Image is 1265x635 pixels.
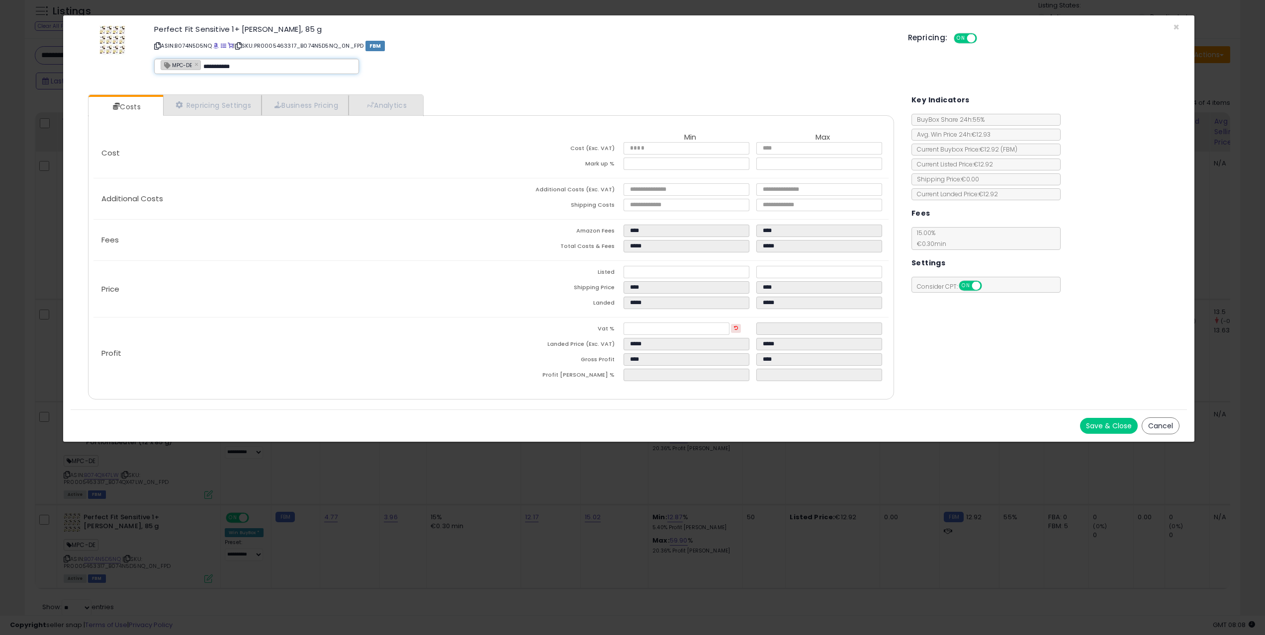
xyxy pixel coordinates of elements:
span: Current Buybox Price: [912,145,1017,154]
td: Landed Price (Exc. VAT) [491,338,624,353]
p: ASIN: B074N5D5NQ | SKU: PR0005463317_B074N5D5NQ_0N_FPD [154,38,893,54]
a: Business Pricing [262,95,349,115]
h5: Key Indicators [911,94,970,106]
td: Additional Costs (Exc. VAT) [491,183,624,199]
span: BuyBox Share 24h: 55% [912,115,985,124]
td: Cost (Exc. VAT) [491,142,624,158]
span: ON [960,282,972,290]
a: Repricing Settings [163,95,262,115]
p: Cost [93,149,491,157]
td: Vat % [491,322,624,338]
span: FBM [365,41,385,51]
td: Total Costs & Fees [491,240,624,255]
td: Gross Profit [491,353,624,369]
p: Profit [93,349,491,357]
td: Shipping Price [491,281,624,297]
a: All offer listings [221,42,226,50]
span: €0.30 min [912,239,946,248]
td: Shipping Costs [491,199,624,214]
p: Fees [93,236,491,244]
h5: Fees [911,207,930,220]
h3: Perfect Fit Sensitive 1+ [PERSON_NAME], 85 g [154,25,893,33]
h5: Settings [911,257,945,269]
span: OFF [980,282,996,290]
span: Consider CPT: [912,282,995,291]
td: Mark up % [491,158,624,173]
a: BuyBox page [213,42,219,50]
th: Max [756,133,889,142]
th: Min [624,133,756,142]
span: 15.00 % [912,229,946,248]
span: €12.92 [980,145,1017,154]
td: Listed [491,266,624,281]
span: MPC-DE [161,61,192,69]
p: Additional Costs [93,195,491,203]
td: Amazon Fees [491,225,624,240]
a: Costs [89,97,162,117]
h5: Repricing: [908,34,948,42]
span: ON [955,34,967,43]
button: Save & Close [1080,418,1138,434]
span: × [1173,20,1179,34]
span: Avg. Win Price 24h: €12.93 [912,130,991,139]
span: OFF [975,34,991,43]
span: Current Listed Price: €12.92 [912,160,993,168]
a: × [194,60,200,69]
button: Cancel [1142,417,1179,434]
a: Your listing only [228,42,233,50]
img: 51VjuYNvI4L._SL60_.jpg [99,25,126,55]
td: Landed [491,297,624,312]
td: Profit [PERSON_NAME] % [491,369,624,384]
span: ( FBM ) [1000,145,1017,154]
p: Price [93,285,491,293]
span: Current Landed Price: €12.92 [912,190,998,198]
a: Analytics [349,95,422,115]
span: Shipping Price: €0.00 [912,175,979,183]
